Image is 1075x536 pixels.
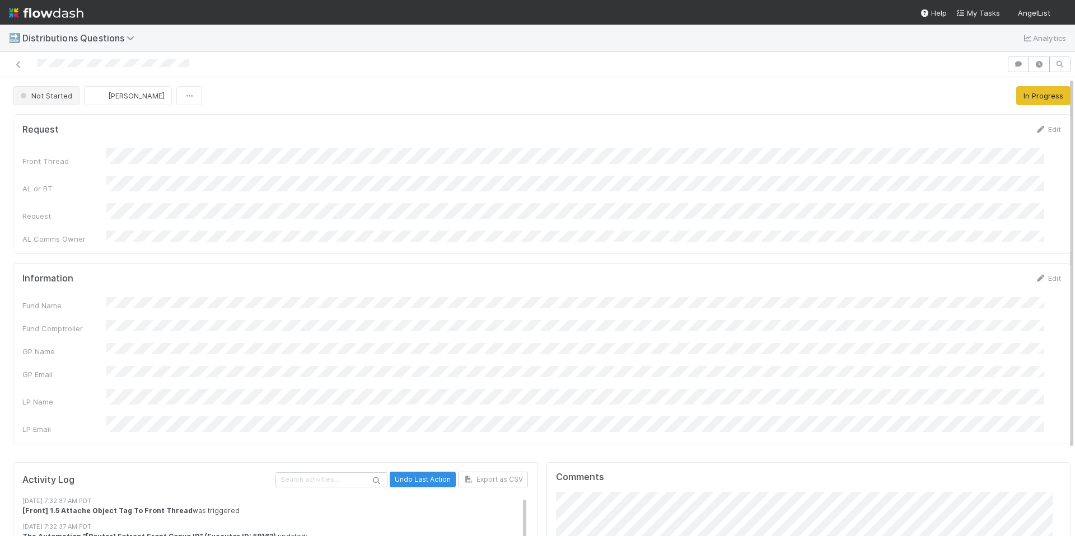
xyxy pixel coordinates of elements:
[956,8,1000,17] span: My Tasks
[13,86,80,105] button: Not Started
[18,91,72,100] span: Not Started
[22,474,273,486] h5: Activity Log
[458,472,528,487] button: Export as CSV
[22,323,106,334] div: Fund Comptroller
[920,7,947,18] div: Help
[22,506,536,516] div: was triggered
[94,90,105,101] img: avatar_a2d05fec-0a57-4266-8476-74cda3464b0e.png
[22,183,106,194] div: AL or BT
[22,496,536,506] div: [DATE] 7:32:37 AM PDT
[22,346,106,357] div: GP Name
[22,210,106,222] div: Request
[22,124,59,135] h5: Request
[22,424,106,435] div: LP Email
[108,91,165,100] span: [PERSON_NAME]
[22,522,536,532] div: [DATE] 7:32:37 AM PDT
[22,396,106,407] div: LP Name
[275,472,387,487] input: Search activities...
[390,472,456,487] button: Undo Last Action
[22,32,140,44] span: Distributions Questions
[22,300,106,311] div: Fund Name
[22,156,106,167] div: Front Thread
[956,7,1000,18] a: My Tasks
[1035,274,1061,283] a: Edit
[1055,8,1066,19] img: avatar_a2d05fec-0a57-4266-8476-74cda3464b0e.png
[1018,8,1050,17] span: AngelList
[9,33,20,43] span: 🔜
[1016,86,1071,105] button: In Progress
[556,472,1062,483] h5: Comments
[22,273,73,284] h5: Information
[1022,31,1066,45] a: Analytics
[84,86,172,105] button: [PERSON_NAME]
[9,3,83,22] img: logo-inverted-e16ddd16eac7371096b0.svg
[1035,125,1061,134] a: Edit
[22,233,106,245] div: AL Comms Owner
[22,506,193,515] strong: [Front] 1.5 Attache Object Tag To Front Thread
[22,369,106,380] div: GP Email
